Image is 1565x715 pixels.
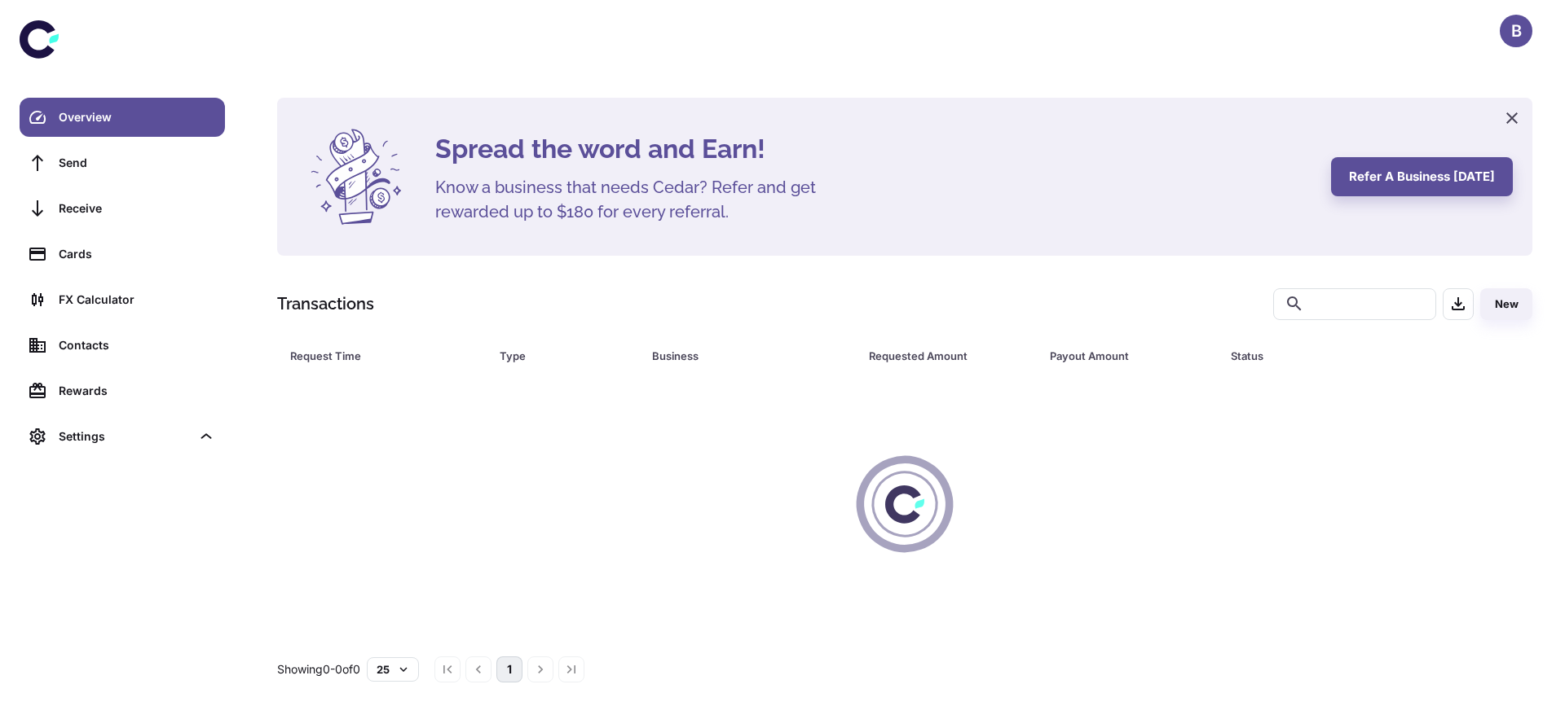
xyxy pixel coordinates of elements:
div: Send [59,154,215,172]
div: Payout Amount [1050,344,1190,367]
h5: Know a business that needs Cedar? Refer and get rewarded up to $180 for every referral. [435,175,843,224]
div: Status [1231,344,1444,367]
a: Send [20,143,225,182]
div: Requested Amount [869,344,1009,367]
button: B [1500,15,1532,47]
div: Type [500,344,611,367]
div: Contacts [59,336,215,354]
div: Request Time [290,344,459,367]
span: Request Time [290,344,480,367]
div: Settings [59,428,191,445]
div: FX Calculator [59,291,215,309]
a: Overview [20,98,225,137]
nav: pagination navigation [432,656,587,682]
h1: Transactions [277,292,374,316]
a: Contacts [20,326,225,365]
a: Receive [20,189,225,228]
h4: Spread the word and Earn! [435,129,1312,169]
div: Settings [20,417,225,456]
span: Status [1231,344,1465,367]
div: Cards [59,245,215,263]
button: Refer a business [DATE] [1331,157,1513,196]
span: Requested Amount [869,344,1030,367]
a: FX Calculator [20,280,225,319]
span: Payout Amount [1050,344,1211,367]
div: Overview [59,108,215,126]
div: Receive [59,200,215,217]
button: New [1480,288,1532,320]
a: Rewards [20,371,225,410]
p: Showing 0-0 of 0 [277,660,360,678]
a: Cards [20,235,225,274]
button: page 1 [496,656,522,682]
button: 25 [367,657,419,682]
div: Rewards [59,382,215,400]
span: Type [500,344,632,367]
